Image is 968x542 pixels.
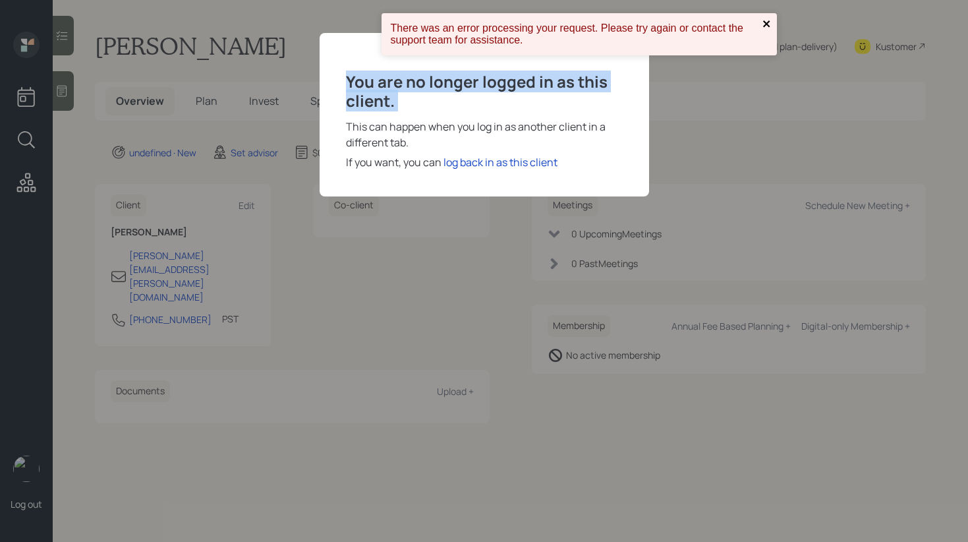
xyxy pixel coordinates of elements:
[346,73,623,111] h3: You are no longer logged in as this client.
[346,154,623,170] div: If you want, you can
[346,119,623,150] div: This can happen when you log in as another client in a different tab.
[391,22,758,46] div: There was an error processing your request. Please try again or contact the support team for assi...
[762,18,772,31] button: close
[443,154,557,170] div: log back in as this client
